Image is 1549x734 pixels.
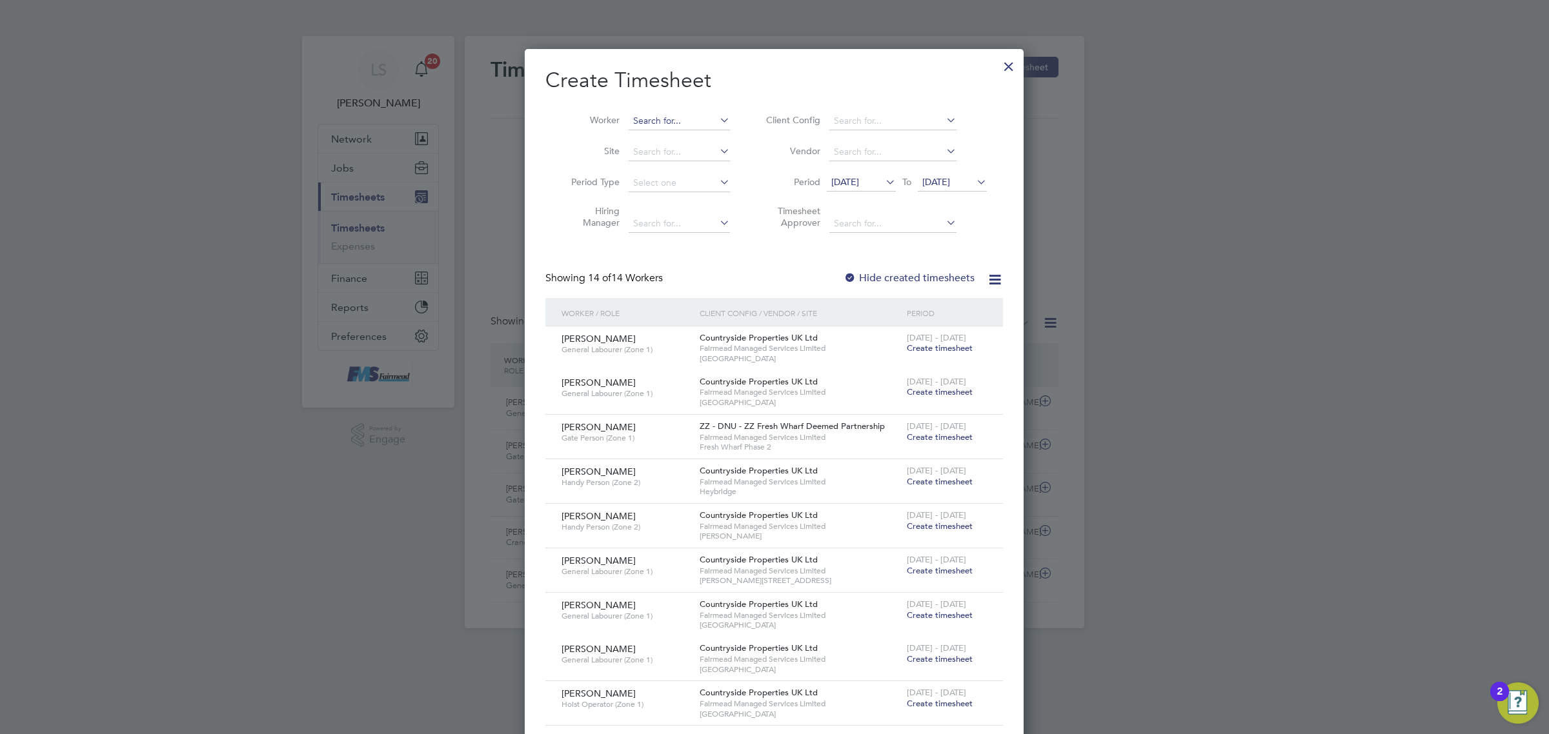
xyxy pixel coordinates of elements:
span: Countryside Properties UK Ltd [700,599,818,610]
button: Open Resource Center, 2 new notifications [1497,682,1539,724]
span: [GEOGRAPHIC_DATA] [700,620,900,630]
span: [PERSON_NAME] [562,421,636,433]
span: [DATE] - [DATE] [907,376,966,387]
span: 14 Workers [588,272,663,284]
span: General Labourer (Zone 1) [562,388,690,399]
label: Site [562,145,620,157]
span: [DATE] - [DATE] [907,599,966,610]
input: Search for... [829,112,957,130]
span: Countryside Properties UK Ltd [700,465,818,476]
span: [PERSON_NAME] [562,555,636,566]
span: Fresh Wharf Phase 2 [700,442,900,452]
span: Create timesheet [907,565,973,576]
span: Handy Person (Zone 2) [562,522,690,532]
label: Vendor [762,145,820,157]
div: Showing [545,272,665,285]
span: Create timesheet [907,431,973,442]
span: Fairmead Managed Services Limited [700,477,900,487]
h2: Create Timesheet [545,67,1003,94]
span: Gate Person (Zone 1) [562,433,690,443]
input: Search for... [829,143,957,161]
div: Period [904,298,990,328]
span: Fairmead Managed Services Limited [700,610,900,620]
span: [DATE] - [DATE] [907,332,966,343]
label: Worker [562,114,620,126]
span: [PERSON_NAME] [562,333,636,344]
span: [GEOGRAPHIC_DATA] [700,664,900,675]
span: Fairmead Managed Services Limited [700,521,900,531]
span: Fairmead Managed Services Limited [700,343,900,353]
span: [PERSON_NAME] [562,377,636,388]
span: [DATE] - [DATE] [907,465,966,476]
span: Countryside Properties UK Ltd [700,510,818,521]
span: Countryside Properties UK Ltd [700,554,818,565]
span: [PERSON_NAME] [562,643,636,655]
span: [PERSON_NAME] [562,599,636,611]
span: 14 of [588,272,611,284]
input: Select one [629,174,730,192]
span: [DATE] - [DATE] [907,510,966,521]
span: Heybridge [700,486,900,497]
span: [PERSON_NAME][STREET_ADDRESS] [700,575,900,586]
span: Fairmead Managed Services Limited [700,566,900,576]
span: Fairmead Managed Services Limited [700,699,900,709]
label: Client Config [762,114,820,126]
span: General Labourer (Zone 1) [562,655,690,665]
label: Timesheet Approver [762,205,820,228]
span: To [898,174,915,190]
span: [PERSON_NAME] [562,510,636,522]
span: General Labourer (Zone 1) [562,566,690,577]
span: [PERSON_NAME] [562,688,636,699]
span: [GEOGRAPHIC_DATA] [700,397,900,408]
label: Period Type [562,176,620,188]
span: [PERSON_NAME] [700,531,900,541]
div: 2 [1497,691,1503,708]
span: Create timesheet [907,342,973,353]
span: Countryside Properties UK Ltd [700,687,818,698]
span: [DATE] [922,176,950,188]
span: [DATE] - [DATE] [907,687,966,698]
span: Countryside Properties UK Ltd [700,376,818,387]
span: [GEOGRAPHIC_DATA] [700,709,900,719]
span: Countryside Properties UK Ltd [700,642,818,653]
span: Create timesheet [907,521,973,531]
span: Create timesheet [907,610,973,620]
span: General Labourer (Zone 1) [562,344,690,355]
div: Worker / Role [558,298,696,328]
span: [DATE] - [DATE] [907,554,966,565]
span: Fairmead Managed Services Limited [700,432,900,442]
input: Search for... [629,112,730,130]
div: Client Config / Vendor / Site [696,298,904,328]
span: [DATE] [831,176,859,188]
input: Search for... [629,143,730,161]
span: ZZ - DNU - ZZ Fresh Wharf Deemed Partnership [700,421,885,431]
input: Search for... [629,215,730,233]
span: [GEOGRAPHIC_DATA] [700,353,900,364]
span: Handy Person (Zone 2) [562,477,690,488]
span: Hoist Operator (Zone 1) [562,699,690,709]
span: Fairmead Managed Services Limited [700,654,900,664]
label: Period [762,176,820,188]
span: [PERSON_NAME] [562,466,636,477]
span: [DATE] - [DATE] [907,421,966,431]
label: Hiring Manager [562,205,620,228]
span: [DATE] - [DATE] [907,642,966,653]
span: Create timesheet [907,653,973,664]
span: Create timesheet [907,476,973,487]
label: Hide created timesheets [844,272,975,284]
span: Create timesheet [907,386,973,397]
span: Countryside Properties UK Ltd [700,332,818,343]
span: Create timesheet [907,698,973,709]
span: Fairmead Managed Services Limited [700,387,900,397]
input: Search for... [829,215,957,233]
span: General Labourer (Zone 1) [562,611,690,621]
